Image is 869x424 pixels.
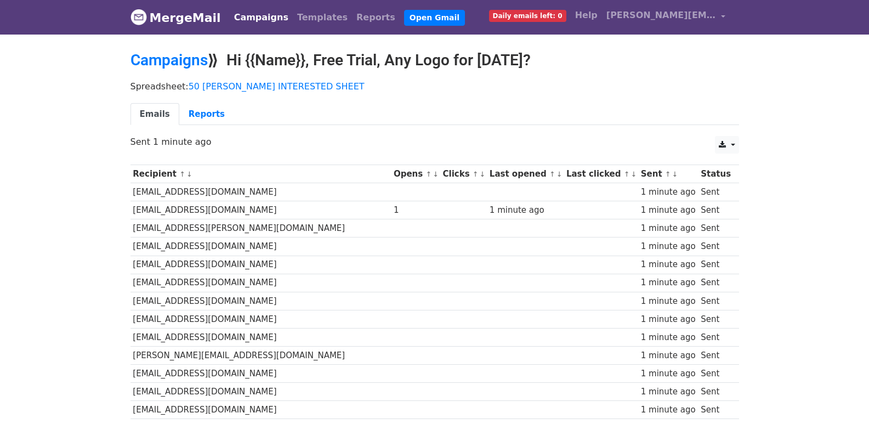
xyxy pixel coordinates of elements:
td: Sent [698,219,733,238]
span: [PERSON_NAME][EMAIL_ADDRESS][DOMAIN_NAME] [606,9,716,22]
div: 1 [394,204,438,217]
td: [EMAIL_ADDRESS][PERSON_NAME][DOMAIN_NAME] [130,219,391,238]
td: [EMAIL_ADDRESS][DOMAIN_NAME] [130,292,391,310]
div: 1 minute ago [641,313,696,326]
div: 1 minute ago [641,349,696,362]
td: [EMAIL_ADDRESS][DOMAIN_NAME] [130,383,391,401]
a: Templates [293,7,352,29]
h2: ⟫ Hi {{Name}}, Free Trial, Any Logo for [DATE]? [130,51,739,70]
td: Sent [698,238,733,256]
div: 1 minute ago [641,186,696,199]
div: 1 minute ago [641,386,696,398]
div: 1 minute ago [641,222,696,235]
span: Daily emails left: 0 [489,10,566,22]
a: ↓ [672,170,678,178]
div: 1 minute ago [641,276,696,289]
td: Sent [698,328,733,346]
a: ↓ [631,170,637,178]
img: MergeMail logo [130,9,147,25]
td: Sent [698,383,733,401]
p: Spreadsheet: [130,81,739,92]
th: Clicks [440,165,487,183]
a: ↓ [480,170,486,178]
td: [EMAIL_ADDRESS][DOMAIN_NAME] [130,238,391,256]
td: Sent [698,401,733,419]
p: Sent 1 minute ago [130,136,739,148]
td: [EMAIL_ADDRESS][DOMAIN_NAME] [130,310,391,328]
a: Help [571,4,602,26]
td: Sent [698,201,733,219]
div: 1 minute ago [641,258,696,271]
a: Reports [352,7,400,29]
td: [EMAIL_ADDRESS][DOMAIN_NAME] [130,256,391,274]
td: [EMAIL_ADDRESS][DOMAIN_NAME] [130,328,391,346]
th: Recipient [130,165,391,183]
a: ↑ [624,170,630,178]
a: ↑ [473,170,479,178]
a: ↓ [556,170,563,178]
a: Campaigns [130,51,208,69]
a: ↑ [665,170,671,178]
td: [EMAIL_ADDRESS][DOMAIN_NAME] [130,365,391,383]
td: [EMAIL_ADDRESS][DOMAIN_NAME] [130,183,391,201]
td: [EMAIL_ADDRESS][DOMAIN_NAME] [130,401,391,419]
td: [EMAIL_ADDRESS][DOMAIN_NAME] [130,274,391,292]
a: Open Gmail [404,10,465,26]
a: Daily emails left: 0 [485,4,571,26]
th: Last opened [487,165,564,183]
a: ↓ [186,170,192,178]
a: MergeMail [130,6,221,29]
a: ↓ [433,170,439,178]
th: Sent [638,165,698,183]
td: Sent [698,365,733,383]
td: Sent [698,274,733,292]
a: Emails [130,103,179,126]
a: [PERSON_NAME][EMAIL_ADDRESS][DOMAIN_NAME] [602,4,730,30]
th: Opens [391,165,440,183]
a: Campaigns [230,7,293,29]
a: ↑ [179,170,185,178]
div: 1 minute ago [641,331,696,344]
th: Last clicked [564,165,638,183]
td: Sent [698,347,733,365]
td: Sent [698,183,733,201]
div: 1 minute ago [641,204,696,217]
div: 1 minute ago [641,404,696,416]
div: 1 minute ago [641,368,696,380]
div: 1 minute ago [641,295,696,308]
div: 1 minute ago [641,240,696,253]
td: [PERSON_NAME][EMAIL_ADDRESS][DOMAIN_NAME] [130,347,391,365]
td: Sent [698,256,733,274]
td: [EMAIL_ADDRESS][DOMAIN_NAME] [130,201,391,219]
div: 1 minute ago [490,204,561,217]
td: Sent [698,292,733,310]
a: ↑ [425,170,431,178]
a: ↑ [549,170,555,178]
a: Reports [179,103,234,126]
a: 50 [PERSON_NAME] INTERESTED SHEET [189,81,365,92]
th: Status [698,165,733,183]
td: Sent [698,310,733,328]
